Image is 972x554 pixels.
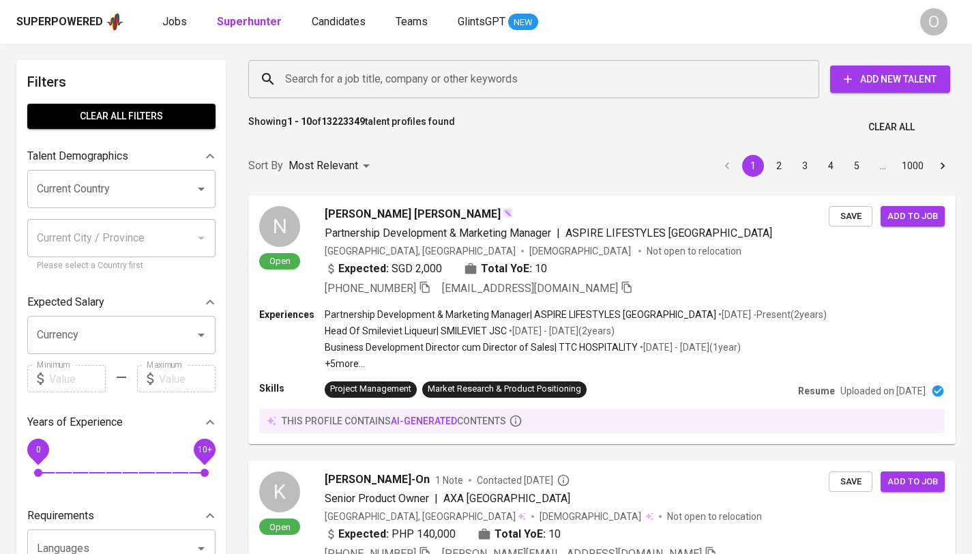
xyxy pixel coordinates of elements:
input: Value [159,365,216,392]
p: Talent Demographics [27,148,128,164]
span: [PHONE_NUMBER] [325,282,416,295]
span: Partnership Development & Marketing Manager [325,227,551,239]
p: • [DATE] - [DATE] ( 1 year ) [638,340,741,354]
button: Go to page 1000 [898,155,928,177]
span: Add New Talent [841,71,939,88]
span: 0 [35,445,40,454]
button: Open [192,325,211,345]
span: Clear All [868,119,915,136]
button: Go to page 2 [768,155,790,177]
span: Add to job [887,209,938,224]
span: Contacted [DATE] [477,473,570,487]
button: Add to job [881,206,945,227]
p: Please select a Country first [37,259,206,273]
span: 10 [548,526,561,542]
p: Business Development Director cum Director of Sales | TTC HOSPITALITY [325,340,638,354]
button: Go to page 4 [820,155,842,177]
p: Not open to relocation [647,244,741,258]
span: Jobs [162,15,187,28]
div: O [920,8,947,35]
p: Head Of Smileviet Liqueur | SMILEVIET JSC [325,324,507,338]
span: Senior Product Owner [325,492,429,505]
a: Candidates [312,14,368,31]
button: page 1 [742,155,764,177]
nav: pagination navigation [714,155,956,177]
span: [PERSON_NAME]-On [325,471,430,488]
p: Experiences [259,308,325,321]
div: Requirements [27,502,216,529]
a: Teams [396,14,430,31]
span: [DEMOGRAPHIC_DATA] [529,244,633,258]
div: [GEOGRAPHIC_DATA], [GEOGRAPHIC_DATA] [325,244,516,258]
b: Total YoE: [481,261,532,277]
button: Save [829,471,872,493]
span: Clear All filters [38,108,205,125]
button: Go to page 5 [846,155,868,177]
div: Expected Salary [27,289,216,316]
button: Go to page 3 [794,155,816,177]
div: Project Management [330,383,411,396]
p: Expected Salary [27,294,104,310]
span: ASPIRE LIFESTYLES [GEOGRAPHIC_DATA] [565,227,772,239]
span: Save [836,209,866,224]
span: Candidates [312,15,366,28]
span: | [557,225,560,242]
span: NEW [508,16,538,29]
p: Resume [798,384,835,398]
h6: Filters [27,71,216,93]
span: Open [264,521,296,533]
p: Requirements [27,508,94,524]
p: this profile contains contents [282,414,506,428]
p: Years of Experience [27,414,123,431]
p: Most Relevant [289,158,358,174]
span: GlintsGPT [458,15,505,28]
div: Market Research & Product Positioning [428,383,581,396]
a: GlintsGPT NEW [458,14,538,31]
span: [DEMOGRAPHIC_DATA] [540,510,643,523]
img: magic_wand.svg [502,207,513,218]
b: 13223349 [321,116,365,127]
span: AI-generated [391,415,457,426]
img: app logo [106,12,124,32]
b: Expected: [338,526,389,542]
div: SGD 2,000 [325,261,442,277]
span: 10+ [197,445,211,454]
a: NOpen[PERSON_NAME] [PERSON_NAME]Partnership Development & Marketing Manager|ASPIRE LIFESTYLES [GE... [248,195,956,444]
p: Showing of talent profiles found [248,115,455,140]
button: Add to job [881,471,945,493]
a: Jobs [162,14,190,31]
p: +5 more ... [325,357,827,370]
div: [GEOGRAPHIC_DATA], [GEOGRAPHIC_DATA] [325,510,526,523]
div: PHP 140,000 [325,526,456,542]
p: Skills [259,381,325,395]
div: … [872,159,894,173]
div: Years of Experience [27,409,216,436]
div: Superpowered [16,14,103,30]
div: Talent Demographics [27,143,216,170]
button: Save [829,206,872,227]
span: 1 Note [435,473,463,487]
p: Partnership Development & Marketing Manager | ASPIRE LIFESTYLES [GEOGRAPHIC_DATA] [325,308,716,321]
span: Save [836,474,866,490]
b: Superhunter [217,15,282,28]
button: Open [192,179,211,199]
span: | [435,491,438,507]
a: Superhunter [217,14,284,31]
svg: By Philippines recruiter [557,473,570,487]
span: AXA [GEOGRAPHIC_DATA] [443,492,570,505]
span: [EMAIL_ADDRESS][DOMAIN_NAME] [442,282,618,295]
span: Open [264,255,296,267]
span: Add to job [887,474,938,490]
span: Teams [396,15,428,28]
button: Clear All filters [27,104,216,129]
button: Clear All [863,115,920,140]
input: Value [49,365,106,392]
p: • [DATE] - [DATE] ( 2 years ) [507,324,615,338]
p: Sort By [248,158,283,174]
div: Most Relevant [289,154,374,179]
b: Expected: [338,261,389,277]
p: Uploaded on [DATE] [840,384,926,398]
div: K [259,471,300,512]
p: • [DATE] - Present ( 2 years ) [716,308,827,321]
button: Go to next page [932,155,954,177]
